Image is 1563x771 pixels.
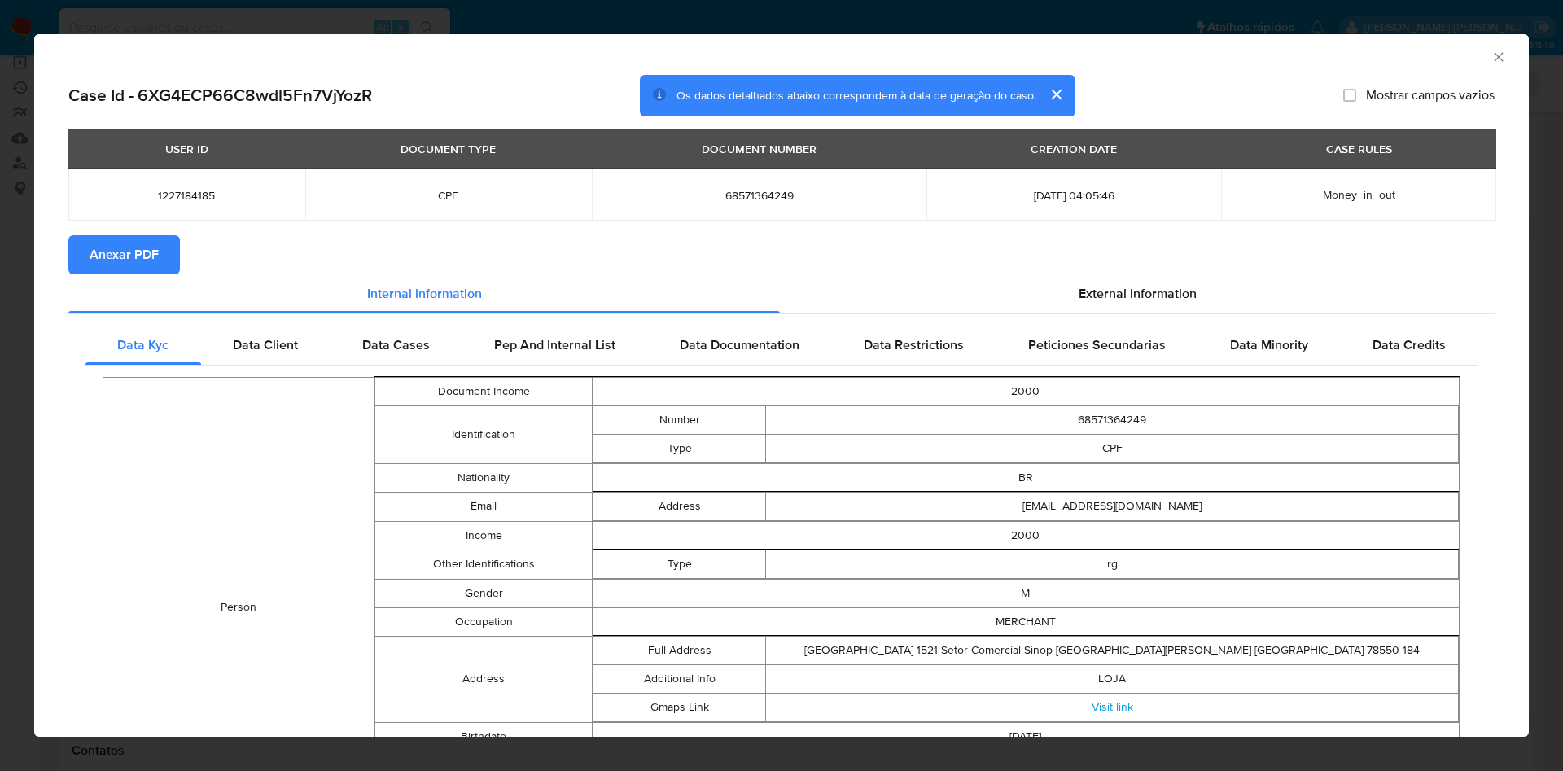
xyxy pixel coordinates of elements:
[766,636,1459,664] td: [GEOGRAPHIC_DATA] 1521 Setor Comercial Sinop [GEOGRAPHIC_DATA][PERSON_NAME] [GEOGRAPHIC_DATA] 785...
[593,492,766,520] td: Address
[766,405,1459,434] td: 68571364249
[593,636,766,664] td: Full Address
[367,284,482,303] span: Internal information
[1373,335,1446,354] span: Data Credits
[1316,135,1402,163] div: CASE RULES
[375,607,592,636] td: Occupation
[592,722,1459,751] td: [DATE]
[375,463,592,492] td: Nationality
[1079,284,1197,303] span: External information
[593,405,766,434] td: Number
[592,377,1459,405] td: 2000
[88,188,286,203] span: 1227184185
[375,636,592,722] td: Address
[592,607,1459,636] td: MERCHANT
[1092,699,1133,715] a: Visit link
[34,34,1529,737] div: closure-recommendation-modal
[680,335,799,354] span: Data Documentation
[155,135,218,163] div: USER ID
[375,377,592,405] td: Document Income
[611,188,907,203] span: 68571364249
[1021,135,1127,163] div: CREATION DATE
[766,492,1459,520] td: [EMAIL_ADDRESS][DOMAIN_NAME]
[117,335,169,354] span: Data Kyc
[233,335,298,354] span: Data Client
[766,434,1459,462] td: CPF
[676,87,1036,103] span: Os dados detalhados abaixo correspondem à data de geração do caso.
[375,722,592,751] td: Birthdate
[362,335,430,354] span: Data Cases
[1366,87,1495,103] span: Mostrar campos vazios
[592,463,1459,492] td: BR
[375,550,592,579] td: Other Identifications
[1028,335,1166,354] span: Peticiones Secundarias
[592,521,1459,550] td: 2000
[766,664,1459,693] td: LOJA
[375,492,592,521] td: Email
[692,135,826,163] div: DOCUMENT NUMBER
[766,550,1459,578] td: rg
[1036,75,1075,114] button: cerrar
[375,405,592,463] td: Identification
[593,693,766,721] td: Gmaps Link
[85,326,1478,365] div: Detailed internal info
[391,135,506,163] div: DOCUMENT TYPE
[1230,335,1308,354] span: Data Minority
[592,579,1459,607] td: M
[375,579,592,607] td: Gender
[946,188,1202,203] span: [DATE] 04:05:46
[375,521,592,550] td: Income
[864,335,964,354] span: Data Restrictions
[325,188,572,203] span: CPF
[1491,49,1505,64] button: Fechar a janela
[593,664,766,693] td: Additional Info
[494,335,615,354] span: Pep And Internal List
[68,235,180,274] button: Anexar PDF
[593,434,766,462] td: Type
[68,274,1495,313] div: Detailed info
[1323,186,1395,203] span: Money_in_out
[90,237,159,273] span: Anexar PDF
[593,550,766,578] td: Type
[68,85,372,106] h2: Case Id - 6XG4ECP66C8wdl5Fn7VjYozR
[1343,89,1356,102] input: Mostrar campos vazios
